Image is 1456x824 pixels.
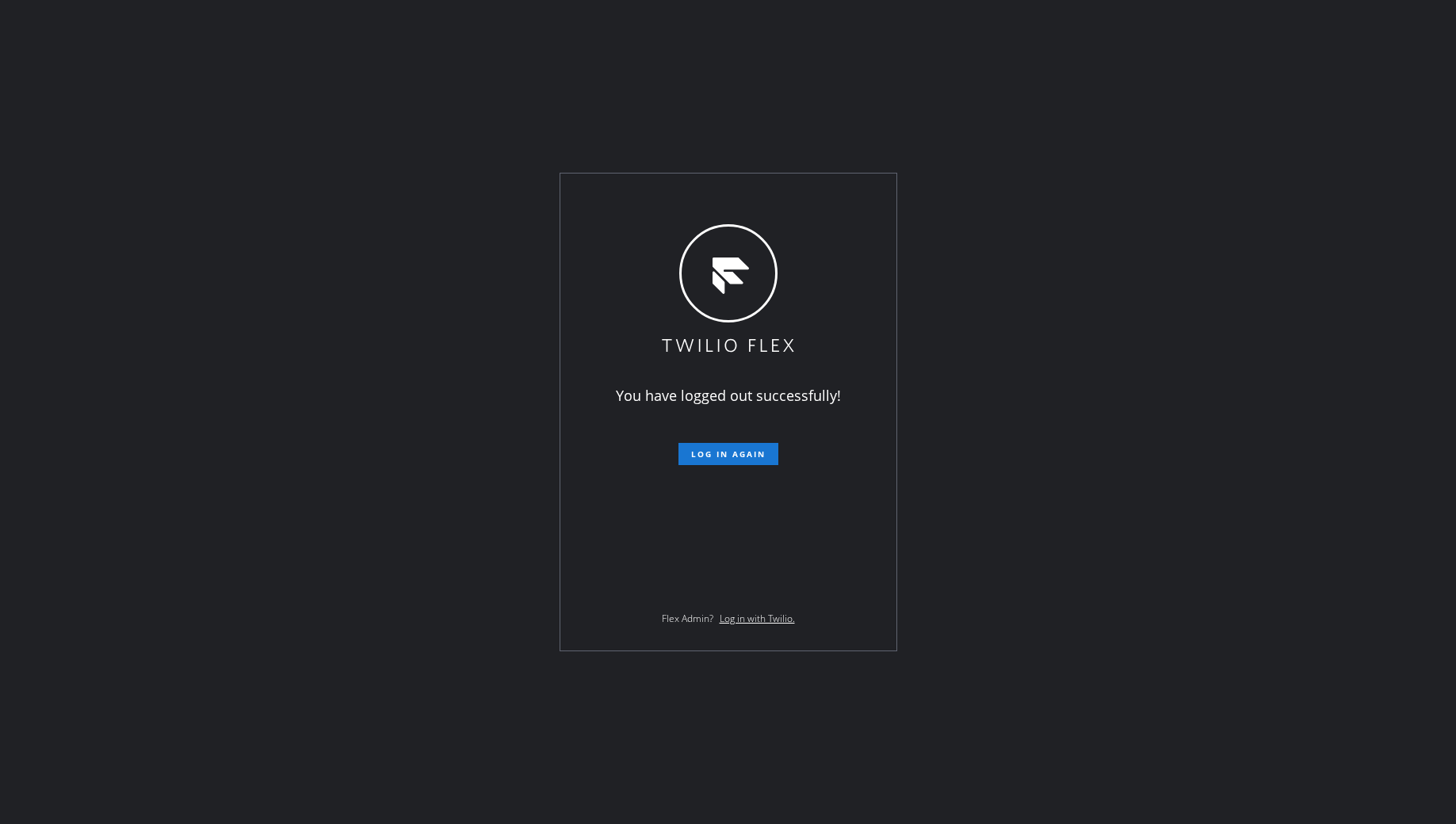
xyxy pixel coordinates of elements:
[720,612,795,625] a: Log in with Twilio.
[691,448,766,460] span: Log in again
[616,386,841,405] span: You have logged out successfully!
[662,612,713,625] span: Flex Admin?
[678,443,778,465] button: Log in again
